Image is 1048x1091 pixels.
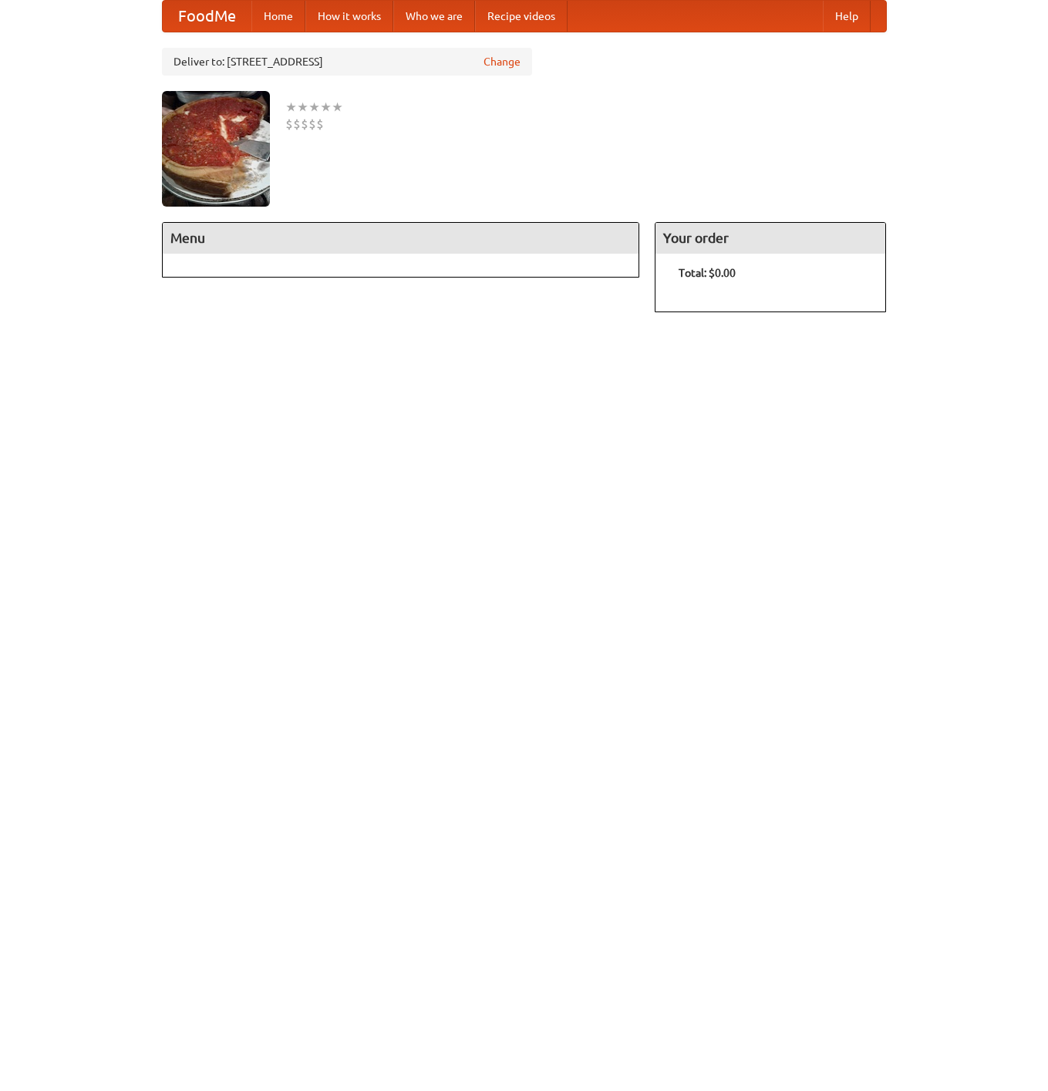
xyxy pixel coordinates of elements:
img: angular.jpg [162,91,270,207]
a: How it works [305,1,393,32]
li: ★ [320,99,332,116]
li: ★ [297,99,308,116]
li: $ [285,116,293,133]
a: Who we are [393,1,475,32]
h4: Menu [163,223,639,254]
a: Change [484,54,521,69]
li: ★ [285,99,297,116]
a: Recipe videos [475,1,568,32]
h4: Your order [655,223,885,254]
a: Help [823,1,871,32]
li: ★ [332,99,343,116]
li: $ [301,116,308,133]
li: $ [316,116,324,133]
li: $ [308,116,316,133]
a: Home [251,1,305,32]
li: $ [293,116,301,133]
div: Deliver to: [STREET_ADDRESS] [162,48,532,76]
a: FoodMe [163,1,251,32]
b: Total: $0.00 [679,267,736,279]
li: ★ [308,99,320,116]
